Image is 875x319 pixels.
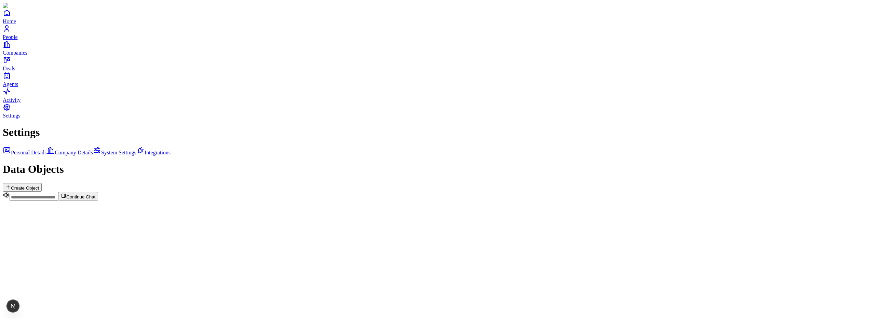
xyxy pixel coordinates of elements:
[3,103,872,119] a: Settings
[3,50,27,56] span: Companies
[3,40,872,56] a: Companies
[3,18,16,24] span: Home
[93,150,136,155] a: System Settings
[3,192,872,201] div: Continue Chat
[101,150,136,155] span: System Settings
[3,3,45,9] img: Item Brain Logo
[3,163,872,176] h1: Data Objects
[3,25,872,40] a: People
[55,150,93,155] span: Company Details
[145,150,171,155] span: Integrations
[3,126,872,139] h1: Settings
[58,192,98,200] button: Continue Chat
[3,66,15,71] span: Deals
[3,113,21,119] span: Settings
[3,97,21,103] span: Activity
[136,150,171,155] a: Integrations
[3,56,872,71] a: Deals
[3,72,872,87] a: Agents
[66,194,95,199] span: Continue Chat
[3,150,46,155] a: Personal Details
[3,87,872,103] a: Activity
[3,81,18,87] span: Agents
[3,183,42,192] button: Create Object
[46,150,93,155] a: Company Details
[3,34,18,40] span: People
[3,9,872,24] a: Home
[11,150,46,155] span: Personal Details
